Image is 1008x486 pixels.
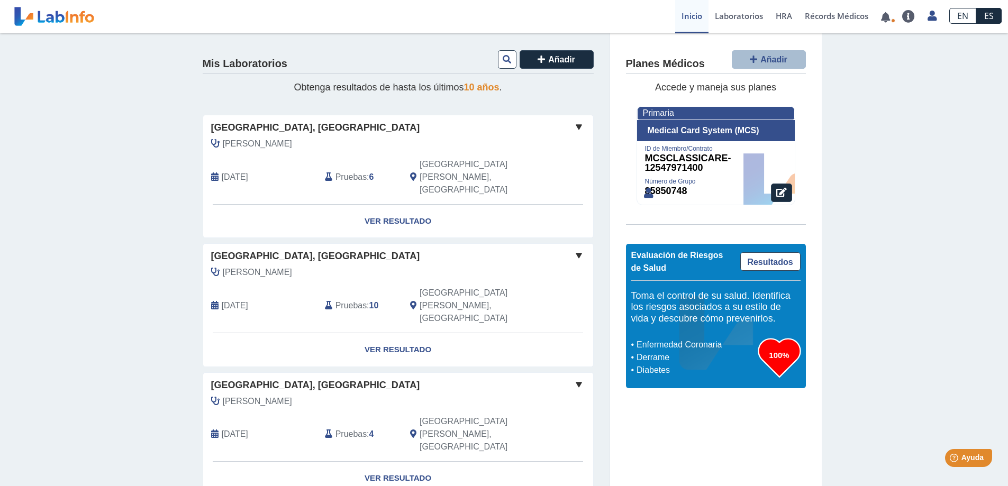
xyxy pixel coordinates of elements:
[732,50,806,69] button: Añadir
[211,249,420,263] span: [GEOGRAPHIC_DATA], [GEOGRAPHIC_DATA]
[976,8,1002,24] a: ES
[222,171,248,184] span: 2025-09-30
[223,395,292,408] span: Correa Flores, Maria
[631,251,723,272] span: Evaluación de Riesgos de Salud
[643,108,674,117] span: Primaria
[223,137,292,150] span: Correa Flores, Maria
[222,299,248,312] span: 2025-08-29
[203,333,593,366] a: Ver Resultado
[634,338,758,351] li: Enfermedad Coronaria
[420,287,537,325] span: San Juan, PR
[464,82,500,93] span: 10 años
[949,8,976,24] a: EN
[740,252,801,271] a: Resultados
[520,50,594,69] button: Añadir
[369,429,374,438] b: 4
[420,158,537,196] span: San Juan, PR
[203,205,593,238] a: Ver Resultado
[420,415,537,453] span: San Juan, PR
[335,428,367,441] span: Pruebas
[369,301,379,310] b: 10
[758,349,801,362] h3: 100%
[626,58,705,70] h4: Planes Médicos
[548,55,575,64] span: Añadir
[634,351,758,364] li: Derrame
[914,445,996,474] iframe: Help widget launcher
[335,299,367,312] span: Pruebas
[631,290,801,325] h5: Toma el control de su salud. Identifica los riesgos asociados a su estilo de vida y descubre cómo...
[655,82,776,93] span: Accede y maneja sus planes
[317,158,402,196] div: :
[211,121,420,135] span: [GEOGRAPHIC_DATA], [GEOGRAPHIC_DATA]
[317,415,402,453] div: :
[211,378,420,392] span: [GEOGRAPHIC_DATA], [GEOGRAPHIC_DATA]
[776,11,792,21] span: HRA
[222,428,248,441] span: 2025-06-03
[634,364,758,377] li: Diabetes
[223,266,292,279] span: Correa Flores, Maria
[294,82,502,93] span: Obtenga resultados de hasta los últimos .
[317,287,402,325] div: :
[760,55,787,64] span: Añadir
[369,172,374,181] b: 6
[335,171,367,184] span: Pruebas
[203,58,287,70] h4: Mis Laboratorios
